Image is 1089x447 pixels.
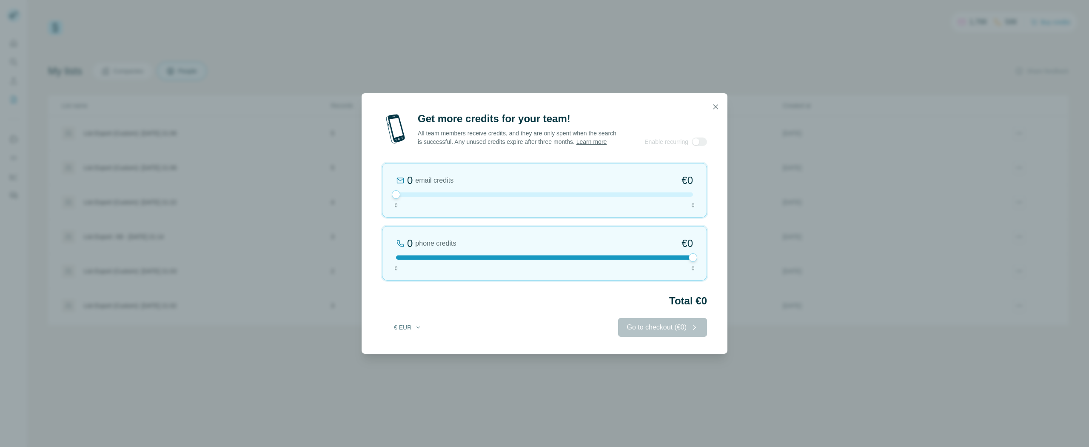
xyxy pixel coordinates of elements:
[382,112,409,146] img: mobile-phone
[395,202,398,209] span: 0
[681,174,693,187] span: €0
[382,294,707,308] h2: Total €0
[415,238,456,249] span: phone credits
[692,202,695,209] span: 0
[681,237,693,250] span: €0
[407,174,413,187] div: 0
[407,237,413,250] div: 0
[418,129,617,146] p: All team members receive credits, and they are only spent when the search is successful. Any unus...
[395,265,398,272] span: 0
[692,265,695,272] span: 0
[415,175,453,186] span: email credits
[644,138,688,146] span: Enable recurring
[388,320,428,335] button: € EUR
[576,138,607,145] a: Learn more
